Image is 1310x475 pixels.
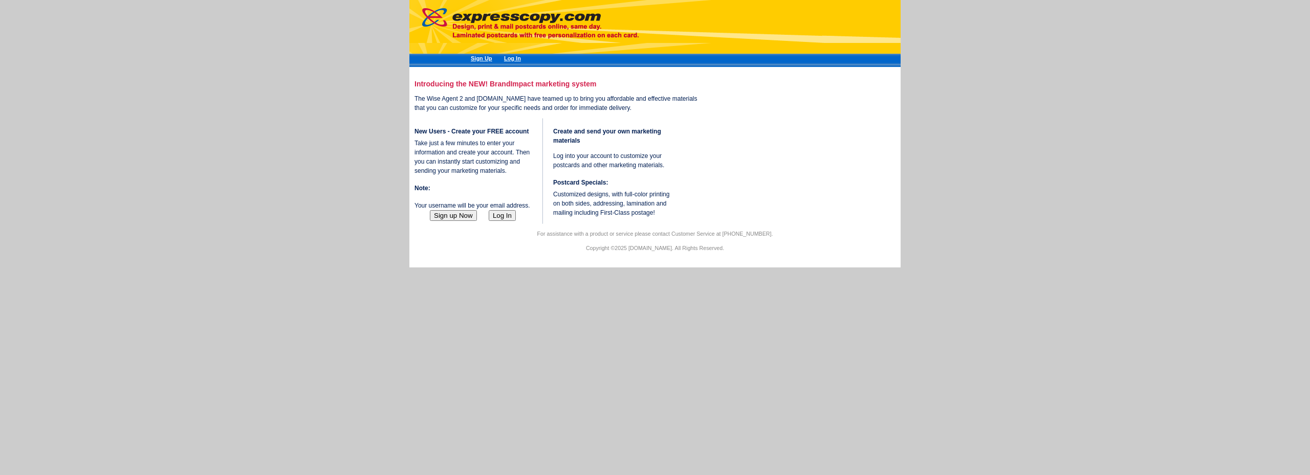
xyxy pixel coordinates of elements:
h4: New Users - Create your FREE account [414,127,537,136]
div: Your username will be your email address. [414,119,537,221]
h4: Create and send your own marketing materials [553,127,676,145]
p: Take just a few minutes to enter your information and create your account. Then you can instantly... [414,139,537,175]
p: For assistance with a product or service please contact Customer Service at [PHONE_NUMBER]. [409,229,901,238]
p: Customized designs, with full-color printing on both sides, addressing, lamination and mailing in... [553,190,676,217]
h4: Postcard Specials: [553,178,676,187]
a: Sign Up [471,55,492,61]
button: Sign up Now [430,210,477,221]
h4: Note: [414,184,537,193]
h3: Introducing the NEW! BrandImpact marketing system [414,80,709,88]
p: Copyright ©2025 [DOMAIN_NAME]. All Rights Reserved. [409,243,901,253]
a: Log In [504,55,521,61]
p: The Wise Agent 2 and [DOMAIN_NAME] have teamed up to bring you affordable and effective materials... [414,94,709,112]
button: Log In [489,210,516,221]
p: Log into your account to customize your postcards and other marketing materials. [553,151,676,170]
